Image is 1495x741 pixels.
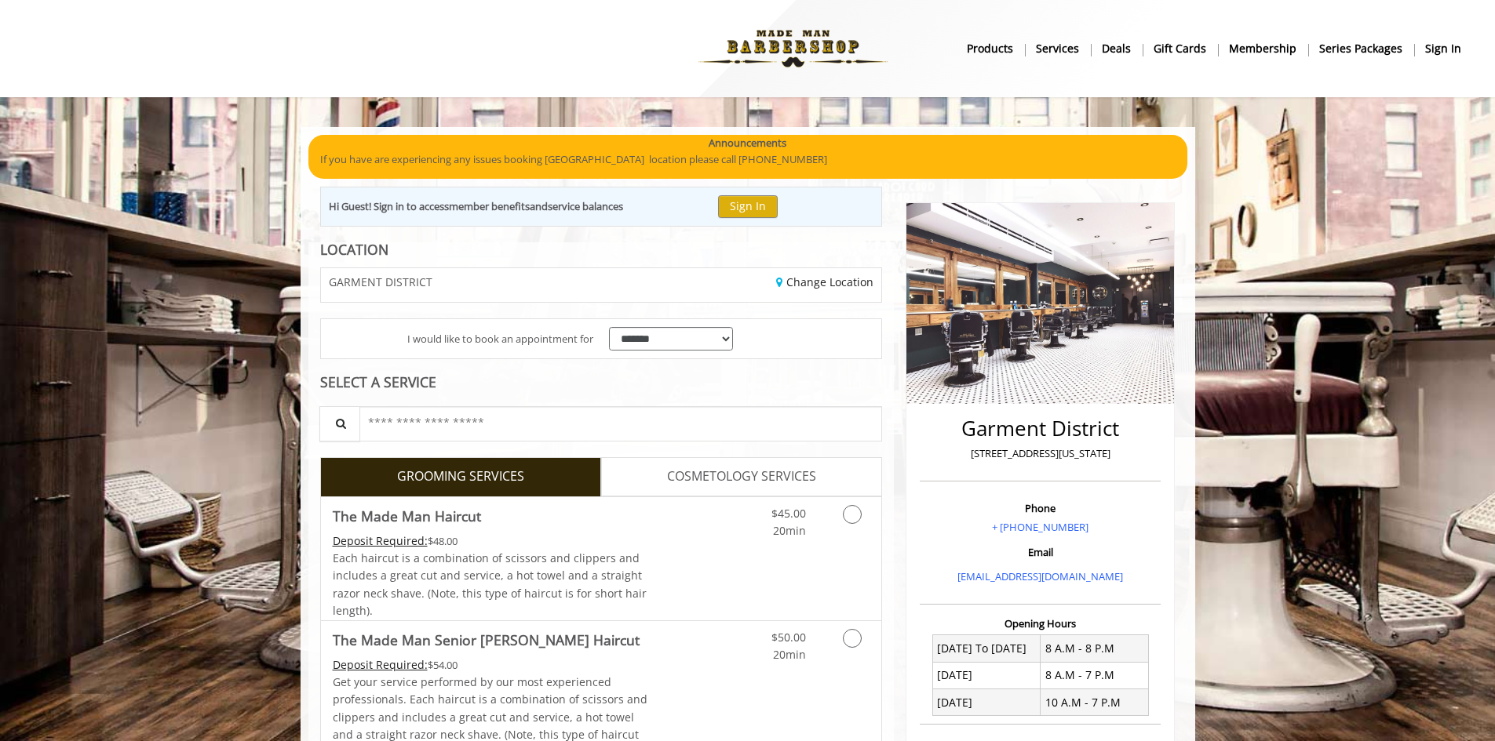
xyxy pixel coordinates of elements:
[771,630,806,645] span: $50.00
[718,195,778,218] button: Sign In
[1218,37,1308,60] a: MembershipMembership
[924,547,1157,558] h3: Email
[320,240,388,259] b: LOCATION
[773,523,806,538] span: 20min
[932,689,1041,716] td: [DATE]
[920,618,1161,629] h3: Opening Hours
[924,417,1157,440] h2: Garment District
[773,647,806,662] span: 20min
[548,199,623,213] b: service balances
[1154,40,1206,57] b: gift cards
[333,657,428,672] span: This service needs some Advance to be paid before we block your appointment
[1414,37,1472,60] a: sign insign in
[776,274,873,289] a: Change Location
[685,5,901,92] img: Made Man Barbershop logo
[1041,635,1149,662] td: 8 A.M - 8 P.M
[1025,37,1091,60] a: ServicesServices
[333,532,648,550] div: $48.00
[333,656,648,674] div: $54.00
[932,662,1041,688] td: [DATE]
[333,505,481,527] b: The Made Man Haircut
[1041,689,1149,716] td: 10 A.M - 7 P.M
[771,506,806,521] span: $45.00
[333,533,428,548] span: This service needs some Advance to be paid before we block your appointment
[320,375,883,390] div: SELECT A SERVICE
[1319,40,1402,57] b: Series packages
[333,629,640,651] b: The Made Man Senior [PERSON_NAME] Haircut
[1102,40,1131,57] b: Deals
[449,199,530,213] b: member benefits
[956,37,1025,60] a: Productsproducts
[1041,662,1149,688] td: 8 A.M - 7 P.M
[957,569,1123,583] a: [EMAIL_ADDRESS][DOMAIN_NAME]
[333,550,647,618] span: Each haircut is a combination of scissors and clippers and includes a great cut and service, a ho...
[667,467,816,487] span: COSMETOLOGY SERVICES
[407,331,593,347] span: I would like to book an appointment for
[1425,40,1461,57] b: sign in
[329,276,432,288] span: GARMENT DISTRICT
[924,445,1157,462] p: [STREET_ADDRESS][US_STATE]
[924,503,1157,514] h3: Phone
[320,151,1176,168] p: If you have are experiencing any issues booking [GEOGRAPHIC_DATA] location please call [PHONE_NUM...
[1036,40,1079,57] b: Services
[1091,37,1143,60] a: DealsDeals
[329,198,623,215] div: Hi Guest! Sign in to access and
[1143,37,1218,60] a: Gift cardsgift cards
[319,406,360,441] button: Service Search
[1229,40,1296,57] b: Membership
[932,635,1041,662] td: [DATE] To [DATE]
[967,40,1013,57] b: products
[992,520,1088,534] a: + [PHONE_NUMBER]
[1308,37,1414,60] a: Series packagesSeries packages
[397,467,524,487] span: GROOMING SERVICES
[709,135,786,151] b: Announcements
